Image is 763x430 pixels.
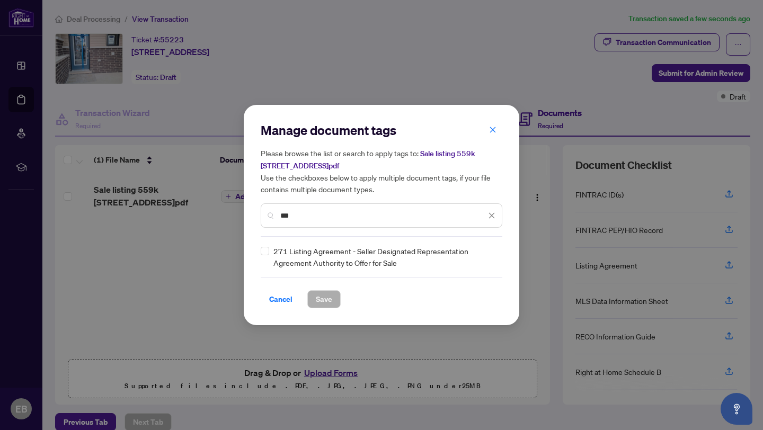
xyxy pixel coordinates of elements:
[269,291,292,308] span: Cancel
[273,245,496,268] span: 271 Listing Agreement - Seller Designated Representation Agreement Authority to Offer for Sale
[307,290,341,308] button: Save
[261,147,502,195] h5: Please browse the list or search to apply tags to: Use the checkboxes below to apply multiple doc...
[489,126,496,133] span: close
[721,393,752,425] button: Open asap
[488,212,495,219] span: close
[261,290,301,308] button: Cancel
[261,122,502,139] h2: Manage document tags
